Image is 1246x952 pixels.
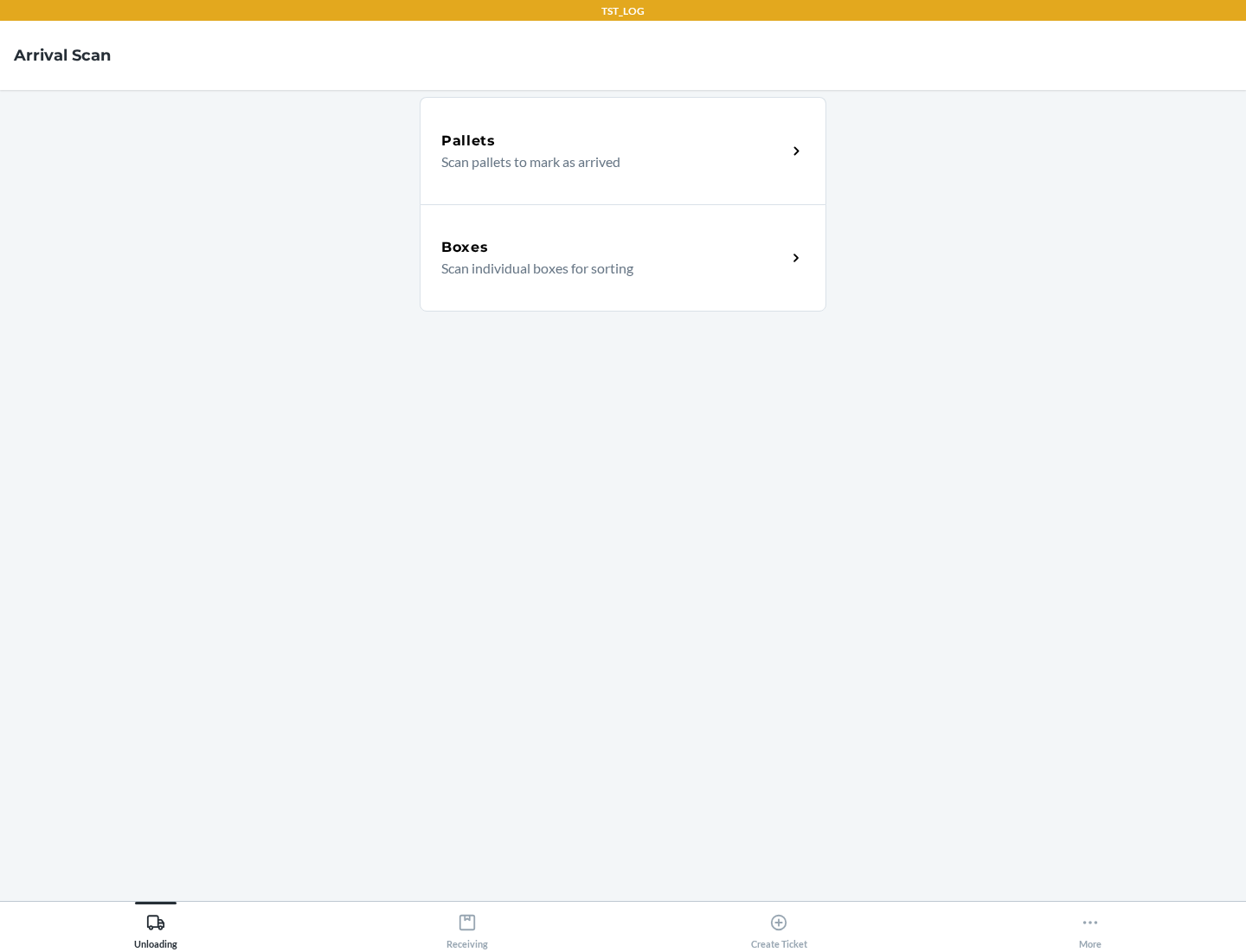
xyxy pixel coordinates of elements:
button: Receiving [311,902,623,949]
div: Unloading [134,906,177,949]
p: Scan individual boxes for sorting [441,258,773,279]
div: Create Ticket [751,906,807,949]
a: PalletsScan pallets to mark as arrived [420,97,826,204]
div: Receiving [446,906,488,949]
p: TST_LOG [601,3,645,19]
button: Create Ticket [623,902,934,949]
h5: Pallets [441,131,496,151]
button: More [934,902,1246,949]
h4: Arrival Scan [14,44,111,67]
div: More [1079,906,1101,949]
p: Scan pallets to mark as arrived [441,151,773,172]
a: BoxesScan individual boxes for sorting [420,204,826,312]
h5: Boxes [441,237,489,258]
